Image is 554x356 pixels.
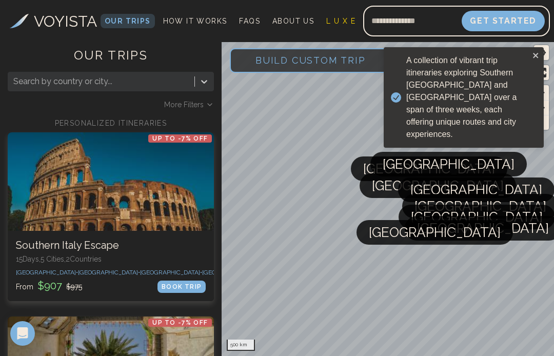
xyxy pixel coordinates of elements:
[8,118,214,128] h2: PERSONALIZED ITINERARIES
[239,17,260,25] span: FAQs
[417,216,549,241] span: [GEOGRAPHIC_DATA]
[16,239,206,252] h3: Southern Italy Escape
[35,280,64,292] span: $ 907
[16,269,78,276] span: [GEOGRAPHIC_DATA] •
[372,173,504,198] span: [GEOGRAPHIC_DATA]
[16,254,206,264] p: 15 Days, 5 Cities, 2 Countr ies
[268,14,318,28] a: About Us
[227,340,255,351] div: 500 km
[148,319,212,327] p: Up to -7% OFF
[532,51,540,60] button: close
[159,14,231,28] a: How It Works
[157,281,206,293] div: BOOK TRIP
[34,10,97,33] h3: VOYISTA
[8,132,214,301] a: Southern Italy EscapeUp to -7% OFFSouthern Italy Escape15Days,5 Cities,2Countries[GEOGRAPHIC_DATA...
[462,11,545,31] button: Get Started
[326,17,355,25] span: L U X E
[272,17,314,25] span: About Us
[410,177,542,202] span: [GEOGRAPHIC_DATA]
[411,205,543,229] span: [GEOGRAPHIC_DATA]
[10,10,97,33] a: VOYISTA
[66,283,82,291] span: $ 975
[16,279,82,293] p: From
[8,47,214,72] h1: OUR TRIPS
[363,156,495,181] span: [GEOGRAPHIC_DATA]
[163,17,227,25] span: How It Works
[164,100,204,110] span: More Filters
[222,40,554,356] canvas: Map
[140,269,202,276] span: [GEOGRAPHIC_DATA] •
[105,17,151,25] span: Our Trips
[383,152,515,176] span: [GEOGRAPHIC_DATA]
[230,48,391,73] button: Build Custom Trip
[101,14,155,28] a: Our Trips
[322,14,360,28] a: L U X E
[10,321,35,346] div: Open Intercom Messenger
[406,54,529,141] div: A collection of vibrant trip itineraries exploring Southern [GEOGRAPHIC_DATA] and [GEOGRAPHIC_DAT...
[235,14,264,28] a: FAQs
[78,269,140,276] span: [GEOGRAPHIC_DATA] •
[148,134,212,143] p: Up to -7% OFF
[369,220,501,245] span: [GEOGRAPHIC_DATA]
[202,269,264,276] span: [GEOGRAPHIC_DATA] •
[414,194,546,219] span: [GEOGRAPHIC_DATA]
[363,9,462,33] input: Email address
[239,38,382,82] span: Build Custom Trip
[10,14,29,28] img: Voyista Logo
